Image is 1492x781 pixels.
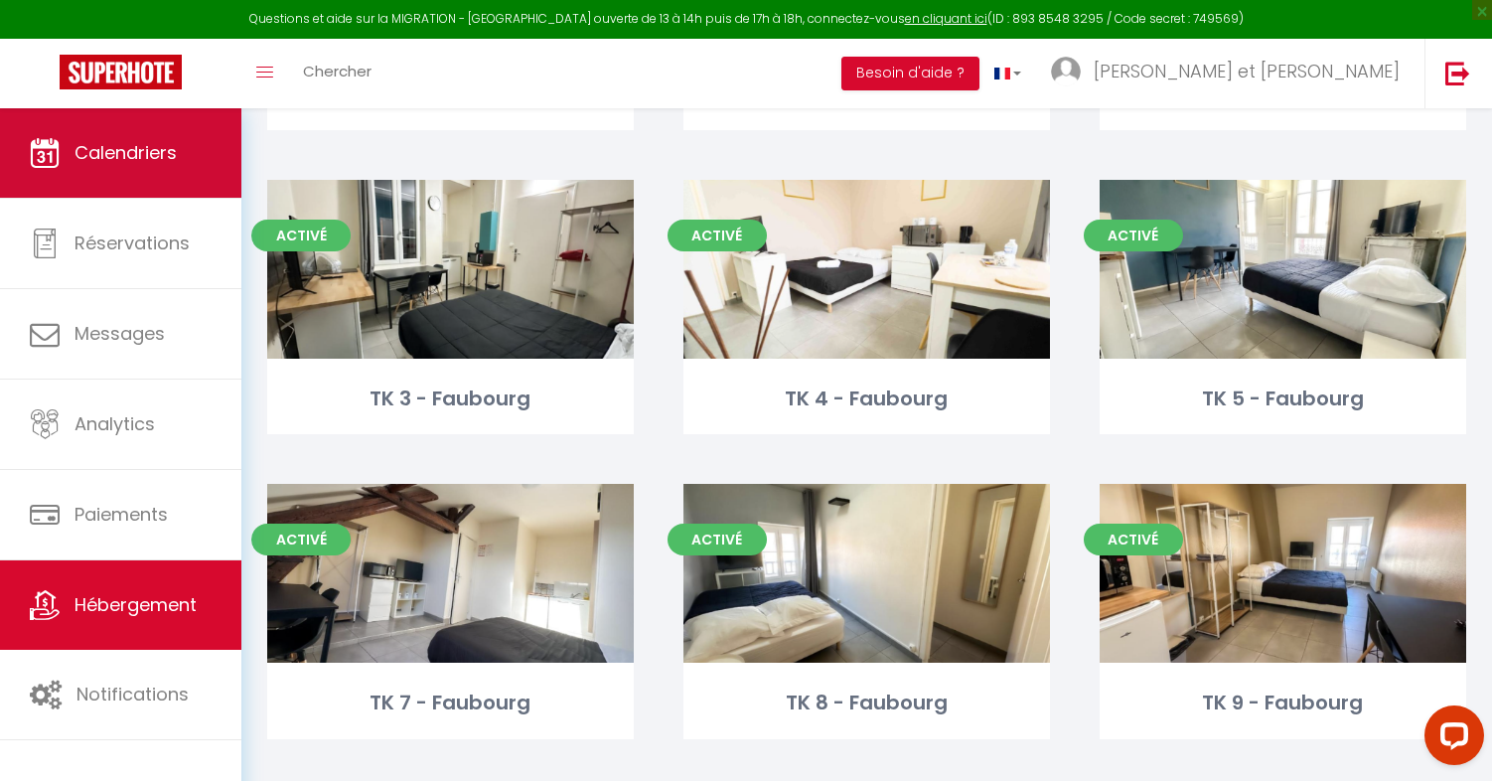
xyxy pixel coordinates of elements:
[75,321,165,346] span: Messages
[75,231,190,255] span: Réservations
[1409,698,1492,781] iframe: LiveChat chat widget
[807,249,926,289] a: Editer
[807,553,926,593] a: Editer
[1445,61,1470,85] img: logout
[1084,524,1183,555] span: Activé
[75,502,168,527] span: Paiements
[251,524,351,555] span: Activé
[267,384,634,414] div: TK 3 - Faubourg
[60,55,182,89] img: Super Booking
[1100,384,1466,414] div: TK 5 - Faubourg
[1084,220,1183,251] span: Activé
[251,220,351,251] span: Activé
[75,140,177,165] span: Calendriers
[75,592,197,617] span: Hébergement
[288,39,386,108] a: Chercher
[841,57,979,90] button: Besoin d'aide ?
[1223,249,1342,289] a: Editer
[1100,688,1466,718] div: TK 9 - Faubourg
[905,10,987,27] a: en cliquant ici
[1036,39,1424,108] a: ... [PERSON_NAME] et [PERSON_NAME]
[668,524,767,555] span: Activé
[390,249,510,289] a: Editer
[1051,57,1081,86] img: ...
[267,688,634,718] div: TK 7 - Faubourg
[76,682,189,706] span: Notifications
[390,553,510,593] a: Editer
[1223,553,1342,593] a: Editer
[683,384,1050,414] div: TK 4 - Faubourg
[668,220,767,251] span: Activé
[75,411,155,436] span: Analytics
[1094,59,1400,83] span: [PERSON_NAME] et [PERSON_NAME]
[683,688,1050,718] div: TK 8 - Faubourg
[303,61,372,81] span: Chercher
